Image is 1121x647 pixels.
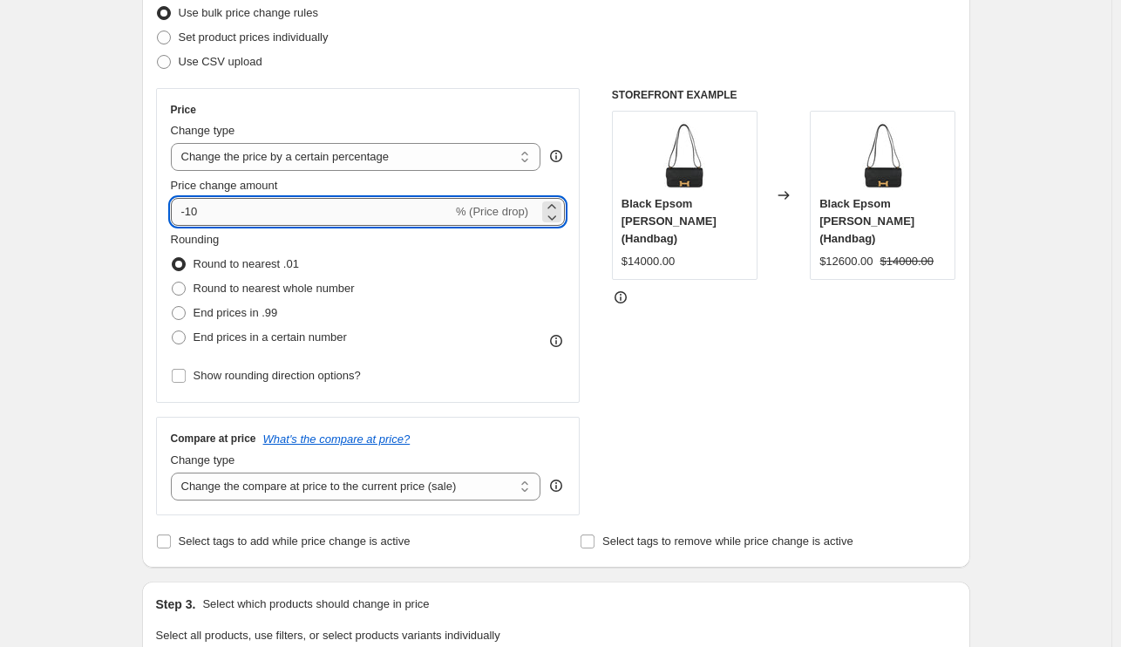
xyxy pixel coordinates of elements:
h6: STOREFRONT EXAMPLE [612,88,956,102]
img: z148479-fv_80x.jpg [649,120,719,190]
span: Price change amount [171,179,278,192]
span: % (Price drop) [456,205,528,218]
span: Select tags to add while price change is active [179,535,411,548]
div: $14000.00 [622,253,675,270]
span: Round to nearest .01 [194,257,299,270]
img: z148479-fv_80x.jpg [848,120,918,190]
span: Set product prices individually [179,31,329,44]
span: Black Epsom [PERSON_NAME] (Handbag) [819,197,914,245]
span: Rounding [171,233,220,246]
span: Round to nearest whole number [194,282,355,295]
div: help [547,477,565,494]
span: Select all products, use filters, or select products variants individually [156,629,500,642]
span: Use bulk price change rules [179,6,318,19]
span: End prices in .99 [194,306,278,319]
input: -15 [171,198,452,226]
h3: Compare at price [171,432,256,446]
span: Use CSV upload [179,55,262,68]
span: Select tags to remove while price change is active [602,535,853,548]
div: $12600.00 [819,253,873,270]
span: Change type [171,453,235,467]
button: What's the compare at price? [263,432,411,446]
h3: Price [171,103,196,117]
span: Black Epsom [PERSON_NAME] (Handbag) [622,197,717,245]
span: Show rounding direction options? [194,369,361,382]
span: End prices in a certain number [194,330,347,344]
strike: $14000.00 [880,253,934,270]
h2: Step 3. [156,596,196,613]
span: Change type [171,124,235,137]
div: help [547,147,565,165]
p: Select which products should change in price [202,596,429,613]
